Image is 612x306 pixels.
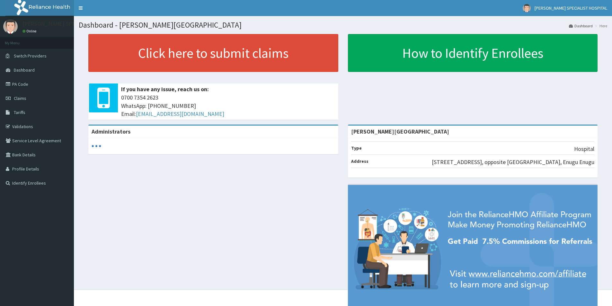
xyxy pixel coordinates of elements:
[14,67,35,73] span: Dashboard
[121,85,209,93] b: If you have any issue, reach us on:
[92,141,101,151] svg: audio-loading
[88,34,338,72] a: Click here to submit claims
[351,128,449,135] strong: [PERSON_NAME][GEOGRAPHIC_DATA]
[79,21,607,29] h1: Dashboard - [PERSON_NAME][GEOGRAPHIC_DATA]
[432,158,594,166] p: [STREET_ADDRESS], opposite [GEOGRAPHIC_DATA], Enugu Enugu
[574,145,594,153] p: Hospital
[22,21,121,27] p: [PERSON_NAME] SPECIALIST HOSPITAL
[535,5,607,11] span: [PERSON_NAME] SPECIALIST HOSPITAL
[351,145,362,151] b: Type
[569,23,593,29] a: Dashboard
[593,23,607,29] li: Here
[351,158,368,164] b: Address
[92,128,130,135] b: Administrators
[14,53,47,59] span: Switch Providers
[22,29,38,33] a: Online
[3,19,18,34] img: User Image
[121,93,335,118] span: 0700 7354 2623 WhatsApp: [PHONE_NUMBER] Email:
[14,95,26,101] span: Claims
[14,109,25,115] span: Tariffs
[136,110,224,118] a: [EMAIL_ADDRESS][DOMAIN_NAME]
[523,4,531,12] img: User Image
[348,34,598,72] a: How to Identify Enrollees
